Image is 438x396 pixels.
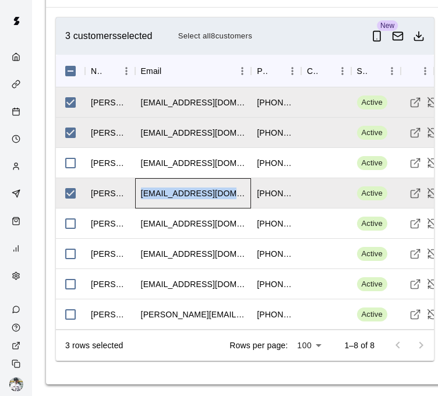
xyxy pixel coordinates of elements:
[257,218,295,229] div: +16189108190
[141,278,246,290] div: gcfd_medic106@yahoo.com
[357,279,387,290] span: Active
[91,248,129,260] div: Stacey Frederking
[85,55,135,87] div: Name
[234,62,251,80] button: Menu
[175,27,255,45] button: Select all8customers
[141,218,246,229] div: mattyoung@kuehnlawfirm.com
[383,62,401,80] button: Menu
[91,278,129,290] div: Kevin Nelan
[257,127,295,139] div: +16185809222
[257,278,295,290] div: +16185807919
[65,340,123,351] div: 3 rows selected
[407,124,424,142] a: Visit customer profile
[407,63,423,79] button: Sort
[91,188,129,199] div: Kyle Wehrle
[366,26,387,47] button: Send push notification
[141,127,246,139] div: hipkissbrian@gmail.com
[357,309,387,320] span: Active
[357,55,368,87] div: Status
[65,27,366,45] div: 3 customers selected
[357,158,387,169] span: Active
[357,188,387,199] span: Active
[141,157,246,169] div: cherylluessenheide@gmail.com
[91,218,129,229] div: Matt Young
[9,377,23,391] img: Justin Dunning
[91,309,129,320] div: Courtney Gladson
[141,55,162,87] div: Email
[141,248,246,260] div: staceyfrederking@gmail.com
[301,55,351,87] div: Cancels Date
[367,63,383,79] button: Sort
[307,55,317,87] div: Cancels Date
[229,340,288,351] p: Rows per page:
[407,275,424,293] a: Visit customer profile
[257,188,295,199] div: +16188069242
[344,340,375,351] p: 1–8 of 8
[257,97,295,108] div: +12403517843
[407,185,424,202] a: Visit customer profile
[334,62,351,80] button: Menu
[357,218,387,229] span: Active
[101,63,118,79] button: Sort
[2,300,32,319] a: Contact Us
[141,97,246,108] div: mickmcdaniel@yahoo.com
[387,26,408,47] button: Email customers
[141,309,246,320] div: courtney@gladsondental.com
[267,63,284,79] button: Sort
[407,215,424,232] a: Visit customer profile
[5,9,28,33] img: Swift logo
[118,62,135,80] button: Menu
[377,20,398,31] span: New
[257,157,295,169] div: +16185419926
[91,157,129,169] div: Cheryl Luessenheide
[317,63,334,79] button: Sort
[2,319,32,337] a: Visit help center
[141,188,246,199] div: k.wehrle21@gmail.com
[357,249,387,260] span: Active
[257,55,267,87] div: Phone
[416,62,434,80] button: Menu
[401,55,434,87] div: Actions
[91,97,129,108] div: Michael McDaniel
[351,55,401,87] div: Status
[91,127,129,139] div: Brian Hipkiss
[408,26,429,47] button: Download as csv
[407,245,424,263] a: Visit customer profile
[407,306,424,323] a: Visit customer profile
[257,309,295,320] div: +16183140499
[284,62,301,80] button: Menu
[357,97,387,108] span: Active
[292,337,326,354] div: 100
[407,94,424,111] a: Visit customer profile
[91,55,101,87] div: Name
[407,154,424,172] a: Visit customer profile
[2,355,32,373] div: Copy public page link
[257,248,295,260] div: +16182180062
[251,55,301,87] div: Phone
[2,337,32,355] a: View public page
[357,128,387,139] span: Active
[135,55,252,87] div: Email
[161,63,178,79] button: Sort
